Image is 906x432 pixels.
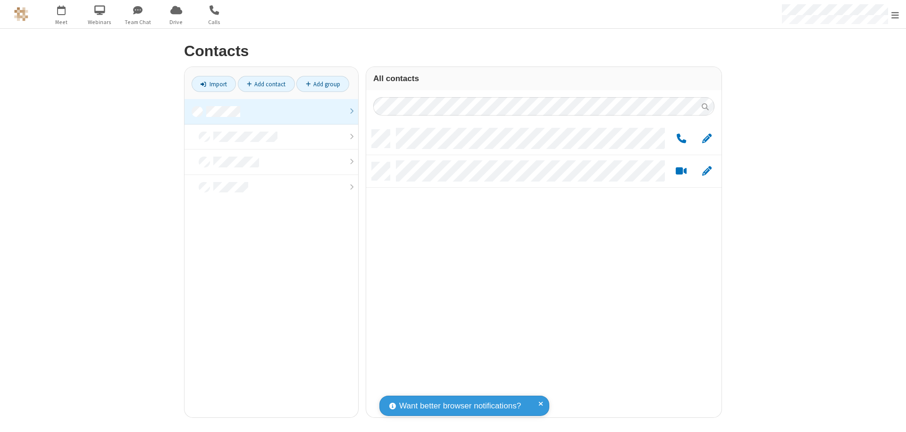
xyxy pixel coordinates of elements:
button: Start a video meeting [672,166,690,177]
span: Want better browser notifications? [399,400,521,412]
span: Drive [159,18,194,26]
span: Calls [197,18,232,26]
span: Team Chat [120,18,156,26]
a: Add contact [238,76,295,92]
div: grid [366,123,721,417]
a: Add group [296,76,349,92]
h3: All contacts [373,74,714,83]
button: Call by phone [672,133,690,145]
button: Edit [697,166,716,177]
span: Webinars [82,18,117,26]
span: Meet [44,18,79,26]
button: Edit [697,133,716,145]
h2: Contacts [184,43,722,59]
a: Import [192,76,236,92]
img: QA Selenium DO NOT DELETE OR CHANGE [14,7,28,21]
